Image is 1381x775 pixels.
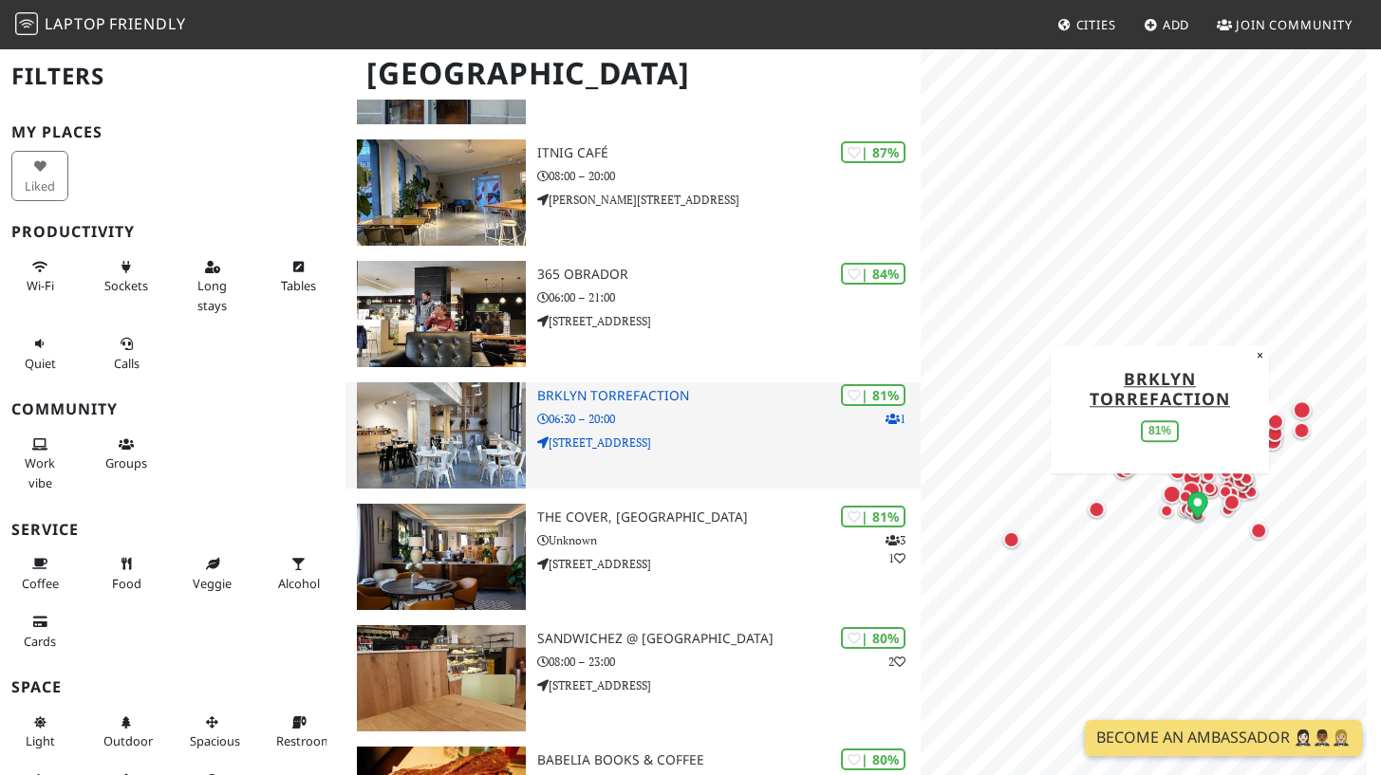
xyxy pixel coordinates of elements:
[98,429,155,479] button: Groups
[11,548,68,599] button: Coffee
[15,9,186,42] a: LaptopFriendly LaptopFriendly
[1115,455,1140,480] div: Map marker
[281,277,316,294] span: Work-friendly tables
[1232,474,1255,497] div: Map marker
[25,454,55,490] span: People working
[11,606,68,656] button: Cards
[190,732,240,749] span: Spacious
[11,429,68,498] button: Work vibe
[11,521,334,539] h3: Service
[1240,480,1262,503] div: Map marker
[1175,497,1198,520] div: Map marker
[537,410,921,428] p: 06:30 – 20:00
[1209,8,1360,42] a: Join Community
[184,707,241,757] button: Spacious
[11,223,334,241] h3: Productivity
[98,707,155,757] button: Outdoor
[1141,420,1179,442] div: 81%
[271,251,327,302] button: Tables
[98,251,155,302] button: Sockets
[357,139,526,246] img: Itnig Café
[1237,471,1260,493] div: Map marker
[278,575,320,592] span: Alcohol
[11,251,68,302] button: Wi-Fi
[197,277,227,313] span: Long stays
[1174,485,1197,507] div: Map marker
[193,575,232,592] span: Veggie
[1187,491,1208,523] div: Map marker
[357,261,526,367] img: 365 Obrador
[345,382,921,489] a: BRKLYN Torrefaction | 81% 1 BRKLYN Torrefaction 06:30 – 20:00 [STREET_ADDRESS]
[999,527,1024,552] div: Map marker
[1186,504,1209,526] div: Map marker
[1208,453,1231,476] div: Map marker
[25,355,56,372] span: Quiet
[886,531,905,567] p: 3 1
[537,312,921,330] p: [STREET_ADDRESS]
[537,434,921,452] p: [STREET_ADDRESS]
[1214,480,1237,503] div: Map marker
[11,400,334,418] h3: Community
[345,139,921,246] a: Itnig Café | 87% Itnig Café 08:00 – 20:00 [PERSON_NAME][STREET_ADDRESS]
[537,267,921,283] h3: 365 Obrador
[1182,498,1204,521] div: Map marker
[841,748,905,770] div: | 80%
[11,47,334,105] h2: Filters
[105,454,147,471] span: Group tables
[1236,16,1353,33] span: Join Community
[11,123,334,141] h3: My Places
[537,191,921,209] p: [PERSON_NAME][STREET_ADDRESS]
[1163,16,1190,33] span: Add
[537,288,921,306] p: 06:00 – 21:00
[15,12,38,35] img: LaptopFriendly
[11,707,68,757] button: Light
[184,548,241,599] button: Veggie
[1199,477,1223,502] div: Map marker
[271,548,327,599] button: Alcohol
[1050,8,1124,42] a: Cities
[1263,409,1288,434] div: Map marker
[537,555,921,573] p: [STREET_ADDRESS]
[1084,497,1109,522] div: Map marker
[841,384,905,406] div: | 81%
[11,328,68,378] button: Quiet
[537,531,921,549] p: Unknown
[26,732,55,749] span: Natural light
[1076,16,1116,33] span: Cities
[345,261,921,367] a: 365 Obrador | 84% 365 Obrador 06:00 – 21:00 [STREET_ADDRESS]
[1235,467,1258,489] div: Map marker
[1246,518,1271,543] div: Map marker
[888,653,905,671] p: 2
[841,506,905,527] div: | 81%
[537,676,921,694] p: [STREET_ADDRESS]
[104,277,148,294] span: Power sockets
[1181,497,1204,520] div: Map marker
[276,732,332,749] span: Restroom
[103,732,153,749] span: Outdoor area
[1251,345,1269,366] button: Close popup
[1197,464,1220,487] div: Map marker
[537,145,921,161] h3: Itnig Café
[114,355,140,372] span: Video/audio calls
[1231,477,1258,504] div: Map marker
[1216,475,1239,498] div: Map marker
[1202,451,1226,475] div: Map marker
[1198,476,1221,499] div: Map marker
[1085,720,1362,756] a: Become an Ambassador 🤵🏻‍♀️🤵🏾‍♂️🤵🏼‍♀️
[184,251,241,321] button: Long stays
[357,382,526,489] img: BRKLYN Torrefaction
[357,625,526,731] img: SandwiChez @ Torrent de les Flors
[537,167,921,185] p: 08:00 – 20:00
[1110,456,1136,483] div: Map marker
[357,504,526,610] img: The Cover, Barcelona
[22,575,59,592] span: Coffee
[1260,427,1286,453] div: Map marker
[11,678,334,696] h3: Space
[345,625,921,731] a: SandwiChez @ Torrent de les Flors | 80% 2 SandwiChez @ [GEOGRAPHIC_DATA] 08:00 – 23:00 [STREET_AD...
[345,504,921,610] a: The Cover, Barcelona | 81% 31 The Cover, [GEOGRAPHIC_DATA] Unknown [STREET_ADDRESS]
[24,633,56,650] span: Credit cards
[1180,500,1203,523] div: Map marker
[1155,499,1178,522] div: Map marker
[841,263,905,285] div: | 84%
[1229,468,1254,492] div: Map marker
